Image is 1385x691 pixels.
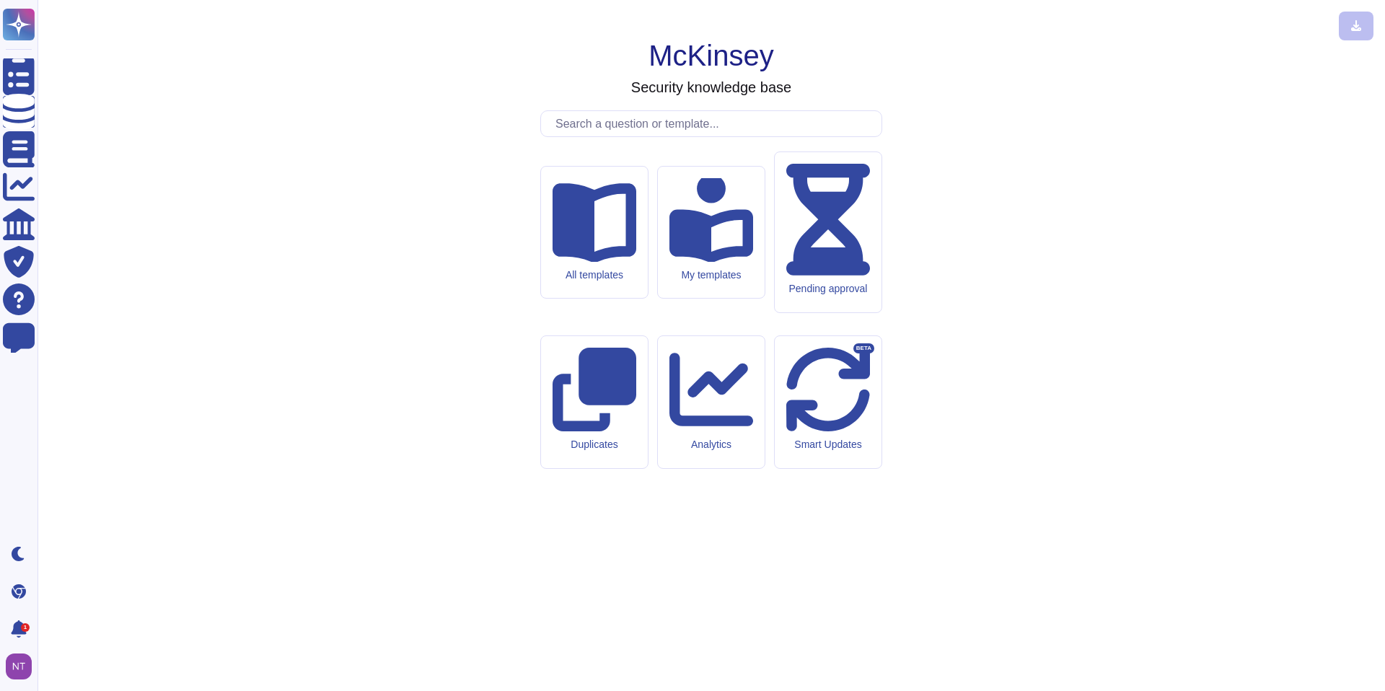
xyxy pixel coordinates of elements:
[669,269,753,281] div: My templates
[553,269,636,281] div: All templates
[21,623,30,632] div: 1
[631,79,791,96] h3: Security knowledge base
[553,439,636,451] div: Duplicates
[3,651,42,682] button: user
[548,111,881,136] input: Search a question or template...
[6,653,32,679] img: user
[786,439,870,451] div: Smart Updates
[669,439,753,451] div: Analytics
[853,343,874,353] div: BETA
[786,283,870,295] div: Pending approval
[648,38,773,73] h1: McKinsey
